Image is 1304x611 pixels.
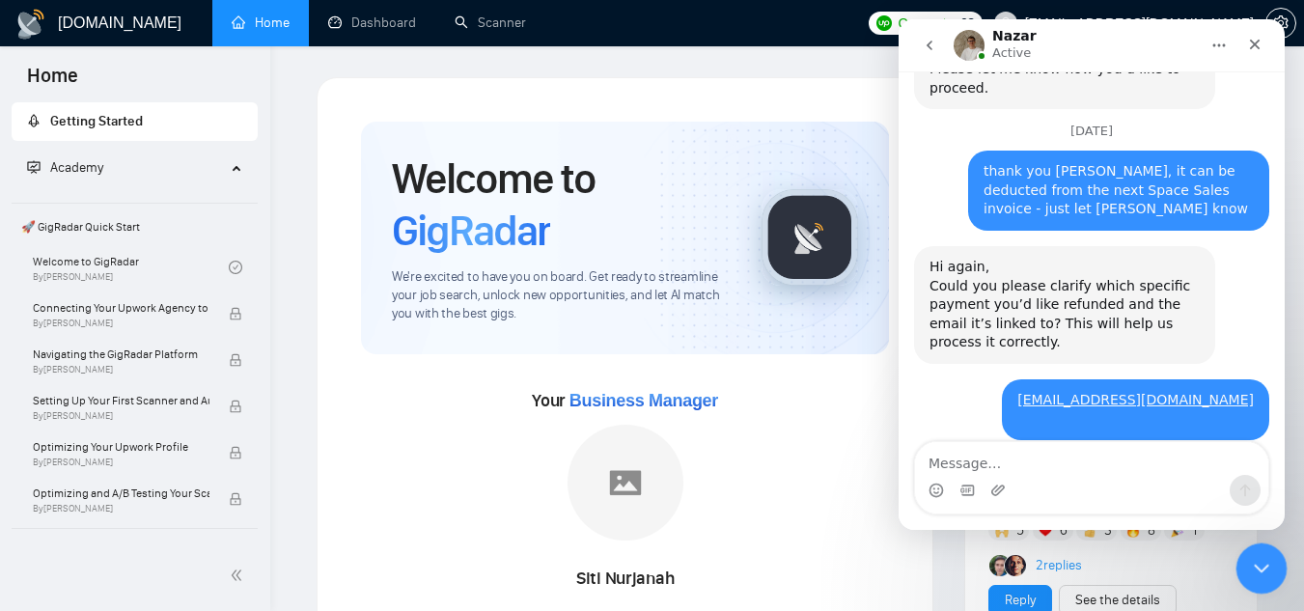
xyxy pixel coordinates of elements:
[50,113,143,129] span: Getting Started
[568,425,683,541] img: placeholder.png
[27,160,41,174] span: fund-projection-screen
[532,390,718,411] span: Your
[1104,521,1112,541] span: 3
[995,524,1009,538] img: 🙌
[33,246,229,289] a: Welcome to GigRadarBy[PERSON_NAME]
[33,503,209,514] span: By [PERSON_NAME]
[1192,521,1197,541] span: 1
[392,268,731,323] span: We're excited to have you on board. Get ready to streamline your job search, unlock new opportuni...
[1266,15,1295,31] span: setting
[762,189,858,286] img: gigradar-logo.png
[455,14,526,31] a: searchScanner
[1005,590,1036,611] a: Reply
[33,410,209,422] span: By [PERSON_NAME]
[999,16,1013,30] span: user
[898,13,956,34] span: Connects:
[989,555,1011,576] img: Alex B
[229,353,242,367] span: lock
[33,298,209,318] span: Connecting Your Upwork Agency to GigRadar
[229,400,242,413] span: lock
[482,563,768,596] div: Siti Nurjanah
[392,205,550,257] span: GigRadar
[33,437,209,457] span: Optimizing Your Upwork Profile
[1265,8,1296,39] button: setting
[50,159,103,176] span: Academy
[229,492,242,506] span: lock
[14,208,256,246] span: 🚀 GigRadar Quick Start
[33,484,209,503] span: Optimizing and A/B Testing Your Scanner for Better Results
[1060,521,1068,541] span: 6
[232,14,290,31] a: homeHome
[1083,524,1096,538] img: 👍
[328,14,416,31] a: dashboardDashboard
[33,318,209,329] span: By [PERSON_NAME]
[12,62,94,102] span: Home
[876,15,892,31] img: upwork-logo.png
[14,533,256,571] span: 👑 Agency Success with GigRadar
[229,261,242,274] span: check-circle
[33,364,209,375] span: By [PERSON_NAME]
[230,566,249,585] span: double-left
[1075,590,1160,611] a: See the details
[1036,556,1082,575] a: 2replies
[1171,524,1184,538] img: 🎉
[12,102,258,141] li: Getting Started
[229,307,242,320] span: lock
[1148,521,1155,541] span: 8
[15,9,46,40] img: logo
[1126,524,1140,538] img: 🔥
[33,457,209,468] span: By [PERSON_NAME]
[1016,521,1024,541] span: 5
[1039,524,1052,538] img: ❤️
[27,114,41,127] span: rocket
[229,446,242,459] span: lock
[33,391,209,410] span: Setting Up Your First Scanner and Auto-Bidder
[569,391,718,410] span: Business Manager
[1265,15,1296,31] a: setting
[27,159,103,176] span: Academy
[392,153,731,257] h1: Welcome to
[1236,543,1288,595] iframe: Intercom live chat
[899,19,1285,530] iframe: Intercom live chat
[960,13,975,34] span: 68
[33,345,209,364] span: Navigating the GigRadar Platform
